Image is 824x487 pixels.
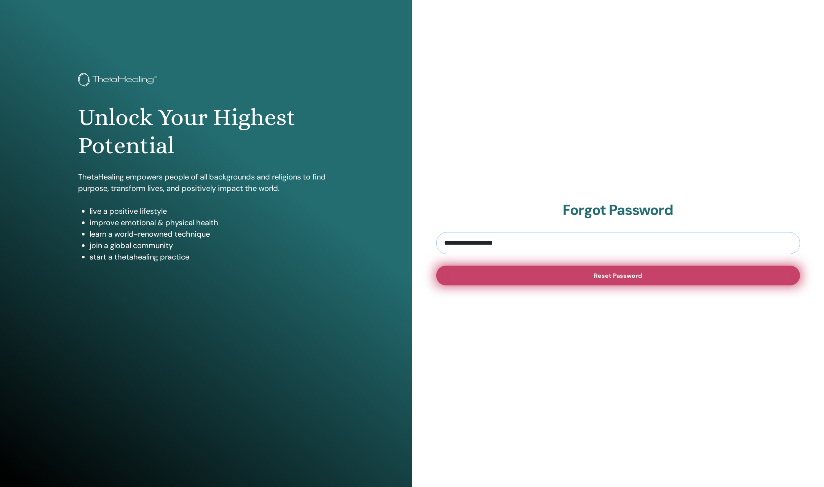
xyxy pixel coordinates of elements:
[436,266,800,285] button: Reset Password
[78,103,334,160] h1: Unlock Your Highest Potential
[90,240,334,251] li: join a global community
[78,171,334,194] p: ThetaHealing empowers people of all backgrounds and religions to find purpose, transform lives, a...
[90,251,334,263] li: start a thetahealing practice
[90,217,334,228] li: improve emotional & physical health
[90,228,334,240] li: learn a world-renowned technique
[436,202,800,219] h2: Forgot Password
[594,272,642,280] span: Reset Password
[90,205,334,217] li: live a positive lifestyle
